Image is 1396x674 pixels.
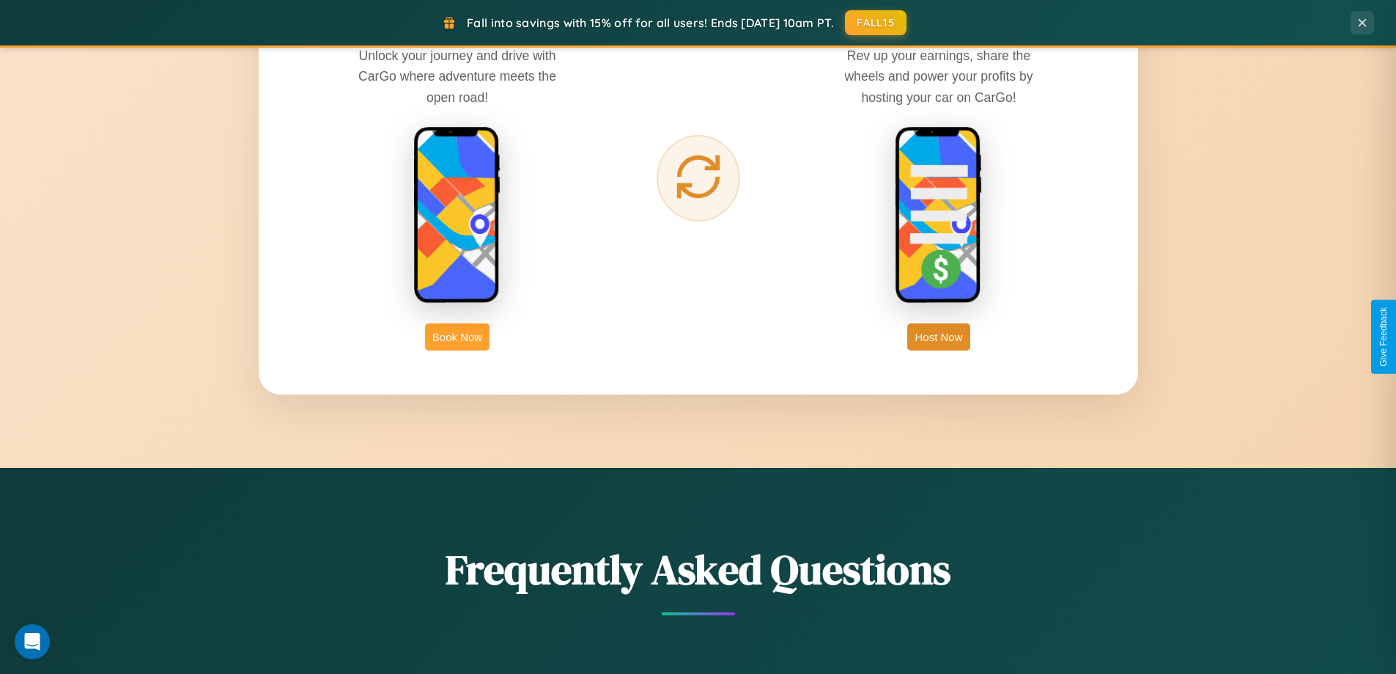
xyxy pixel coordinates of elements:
button: Book Now [425,323,490,351]
div: Give Feedback [1378,307,1389,367]
img: host phone [895,126,983,305]
span: Fall into savings with 15% off for all users! Ends [DATE] 10am PT. [467,15,834,30]
p: Unlock your journey and drive with CarGo where adventure meets the open road! [347,45,567,107]
img: rent phone [413,126,501,305]
button: FALL15 [845,10,906,35]
h2: Frequently Asked Questions [259,541,1138,598]
div: Open Intercom Messenger [15,624,50,659]
p: Rev up your earnings, share the wheels and power your profits by hosting your car on CarGo! [829,45,1049,107]
button: Host Now [907,323,970,351]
